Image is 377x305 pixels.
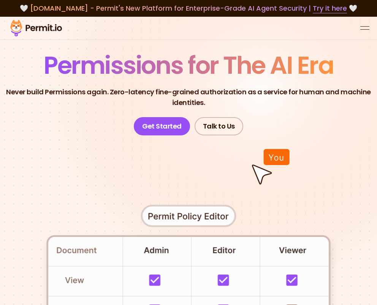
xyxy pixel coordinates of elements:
img: Permit logo [8,18,65,38]
button: open menu [360,24,369,33]
div: 🤍 🤍 [8,3,369,14]
span: [DOMAIN_NAME] - Permit's New Platform for Enterprise-Grade AI Agent Security | [30,3,347,13]
a: Talk to Us [195,117,243,135]
span: Permissions for The AI Era [44,48,333,82]
a: Get Started [134,117,190,135]
p: Never build Permissions again. Zero-latency fine-grained authorization as a service for human and... [6,87,371,108]
a: Try it here [313,3,347,13]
